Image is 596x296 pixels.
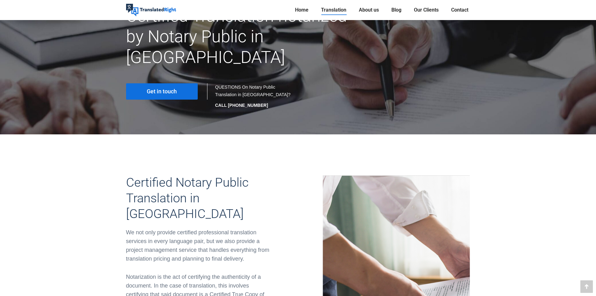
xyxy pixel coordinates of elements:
[293,6,310,14] a: Home
[414,7,439,13] span: Our Clients
[126,83,198,100] a: Get in touch
[295,7,308,13] span: Home
[215,103,268,108] strong: CALL [PHONE_NUMBER]
[321,7,346,13] span: Translation
[126,4,176,16] img: Translated Right
[412,6,441,14] a: Our Clients
[357,6,381,14] a: About us
[449,6,470,14] a: Contact
[126,175,273,222] h2: Certified Notary Public Translation in [GEOGRAPHIC_DATA]
[126,6,352,68] h1: Certified Translation notarized by Notary Public in [GEOGRAPHIC_DATA]
[391,7,401,13] span: Blog
[390,6,403,14] a: Blog
[451,7,468,13] span: Contact
[359,7,379,13] span: About us
[126,228,273,263] div: We not only provide certified professional translation services in every language pair, but we al...
[319,6,348,14] a: Translation
[147,88,177,95] span: Get in touch
[215,83,292,109] div: QUESTIONS On Notary Public Translation in [GEOGRAPHIC_DATA]?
